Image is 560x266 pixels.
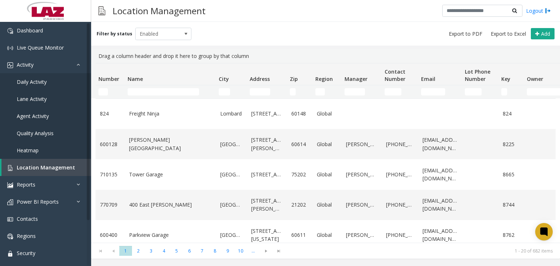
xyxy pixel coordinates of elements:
[17,250,35,257] span: Security
[342,85,382,98] td: Manager Filter
[247,85,287,98] td: Address Filter
[247,246,260,256] span: Page 11
[423,227,458,243] a: [EMAIL_ADDRESS][DOMAIN_NAME]
[446,29,485,39] button: Export to PDF
[216,85,247,98] td: City Filter
[17,232,36,239] span: Regions
[291,201,308,209] a: 21202
[260,246,272,256] span: Go to the next page
[91,63,560,243] div: Data table
[234,246,247,256] span: Page 10
[97,31,132,37] label: Filter by status
[346,140,377,148] a: [PERSON_NAME]
[315,75,333,82] span: Region
[491,30,526,38] span: Export to Excel
[287,85,312,98] td: Zip Filter
[128,75,143,82] span: Name
[17,147,39,154] span: Heatmap
[125,85,216,98] td: Name Filter
[345,75,367,82] span: Manager
[132,246,145,256] span: Page 2
[386,201,414,209] a: [PHONE_NUMBER]
[170,246,183,256] span: Page 5
[488,29,529,39] button: Export to Excel
[501,75,510,82] span: Key
[17,215,38,222] span: Contacts
[220,201,242,209] a: [GEOGRAPHIC_DATA]
[531,28,555,40] button: Add
[129,110,211,118] a: Freight Ninja
[98,75,119,82] span: Number
[462,85,498,98] td: Lot Phone Number Filter
[219,75,229,82] span: City
[386,171,414,179] a: [PHONE_NUMBER]
[129,201,211,209] a: 400 East [PERSON_NAME]
[346,171,377,179] a: [PERSON_NAME]
[423,167,458,183] a: [EMAIL_ADDRESS][DOMAIN_NAME]
[220,140,242,148] a: [GEOGRAPHIC_DATA]
[503,201,520,209] a: 8744
[100,171,120,179] a: 710135
[274,248,284,254] span: Go to the last page
[317,231,337,239] a: Global
[98,88,108,95] input: Number Filter
[7,199,13,205] img: 'icon'
[7,216,13,222] img: 'icon'
[100,201,120,209] a: 770709
[251,227,283,243] a: [STREET_ADDRESS][US_STATE]
[317,110,337,118] a: Global
[261,248,271,254] span: Go to the next page
[98,2,105,20] img: pageIcon
[100,231,120,239] a: 600400
[527,75,543,82] span: Owner
[312,85,342,98] td: Region Filter
[250,88,270,95] input: Address Filter
[129,231,211,239] a: Parkview Garage
[129,136,211,152] a: [PERSON_NAME][GEOGRAPHIC_DATA]
[346,201,377,209] a: [PERSON_NAME]
[196,246,209,256] span: Page 7
[289,248,553,254] kendo-pager-info: 1 - 20 of 682 items
[1,159,91,176] a: Location Management
[498,85,524,98] td: Key Filter
[501,88,507,95] input: Key Filter
[17,113,49,120] span: Agent Activity
[96,49,556,63] div: Drag a column header and drop it here to group by that column
[7,45,13,51] img: 'icon'
[291,140,308,148] a: 60614
[385,88,401,95] input: Contact Number Filter
[17,130,54,137] span: Quality Analysis
[423,197,458,213] a: [EMAIL_ADDRESS][DOMAIN_NAME]
[421,75,435,82] span: Email
[272,246,285,256] span: Go to the last page
[220,171,242,179] a: [GEOGRAPHIC_DATA]
[251,171,283,179] a: [STREET_ADDRESS]
[219,88,230,95] input: City Filter
[7,251,13,257] img: 'icon'
[129,171,211,179] a: Tower Garage
[109,2,209,20] h3: Location Management
[119,246,132,256] span: Page 1
[346,231,377,239] a: [PERSON_NAME]
[100,140,120,148] a: 600128
[291,231,308,239] a: 60611
[526,7,551,15] a: Logout
[503,231,520,239] a: 8762
[345,88,365,95] input: Manager Filter
[503,140,520,148] a: 8225
[220,231,242,239] a: [GEOGRAPHIC_DATA]
[7,182,13,188] img: 'icon'
[317,171,337,179] a: Global
[128,88,199,95] input: Name Filter
[17,181,35,188] span: Reports
[209,246,221,256] span: Page 8
[145,246,157,256] span: Page 3
[7,165,13,171] img: 'icon'
[96,85,125,98] td: Number Filter
[545,7,551,15] img: logout
[100,110,120,118] a: 824
[17,164,75,171] span: Location Management
[503,110,520,118] a: 824
[221,246,234,256] span: Page 9
[17,61,34,68] span: Activity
